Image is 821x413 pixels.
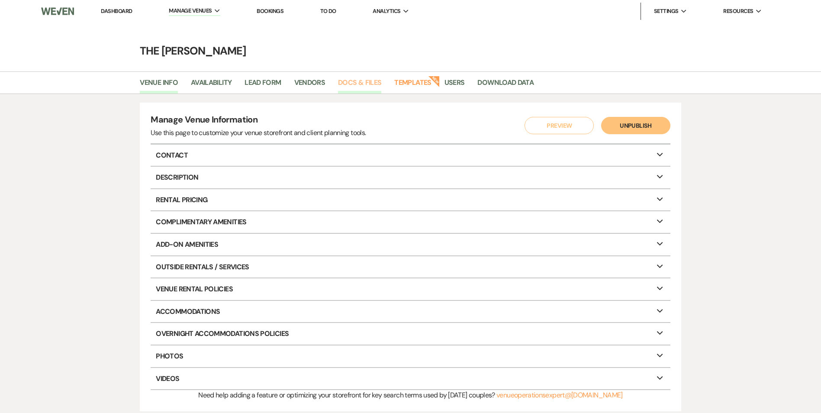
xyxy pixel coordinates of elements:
p: Outside Rentals / Services [151,256,670,278]
p: Contact [151,145,670,166]
a: Bookings [257,7,283,15]
p: Photos [151,345,670,367]
button: Preview [525,117,594,134]
span: Settings [654,7,679,16]
img: Weven Logo [41,2,74,20]
p: Accommodations [151,301,670,323]
h4: Manage Venue Information [151,113,366,128]
a: venueoperationsexpert@[DOMAIN_NAME] [496,390,623,400]
a: Download Data [477,77,534,94]
a: Users [444,77,465,94]
a: Docs & Files [338,77,381,94]
span: Need help adding a feature or optimizing your storefront for key search terms used by [DATE] coup... [198,390,495,400]
strong: New [428,75,440,87]
span: Manage Venues [169,6,212,15]
p: Venue Rental Policies [151,278,670,300]
p: Rental Pricing [151,189,670,211]
a: To Do [320,7,336,15]
h4: The [PERSON_NAME] [99,43,722,58]
a: Availability [191,77,232,94]
p: Videos [151,368,670,390]
p: Add-On Amenities [151,234,670,255]
span: Analytics [373,7,400,16]
div: Use this page to customize your venue storefront and client planning tools. [151,128,366,138]
p: Overnight Accommodations Policies [151,323,670,345]
a: Dashboard [101,7,132,15]
span: Resources [723,7,753,16]
p: Complimentary Amenities [151,211,670,233]
button: Unpublish [601,117,670,134]
a: Preview [523,117,592,134]
p: Description [151,167,670,188]
a: Venue Info [140,77,178,94]
a: Vendors [294,77,325,94]
a: Lead Form [245,77,281,94]
a: Templates [394,77,431,94]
